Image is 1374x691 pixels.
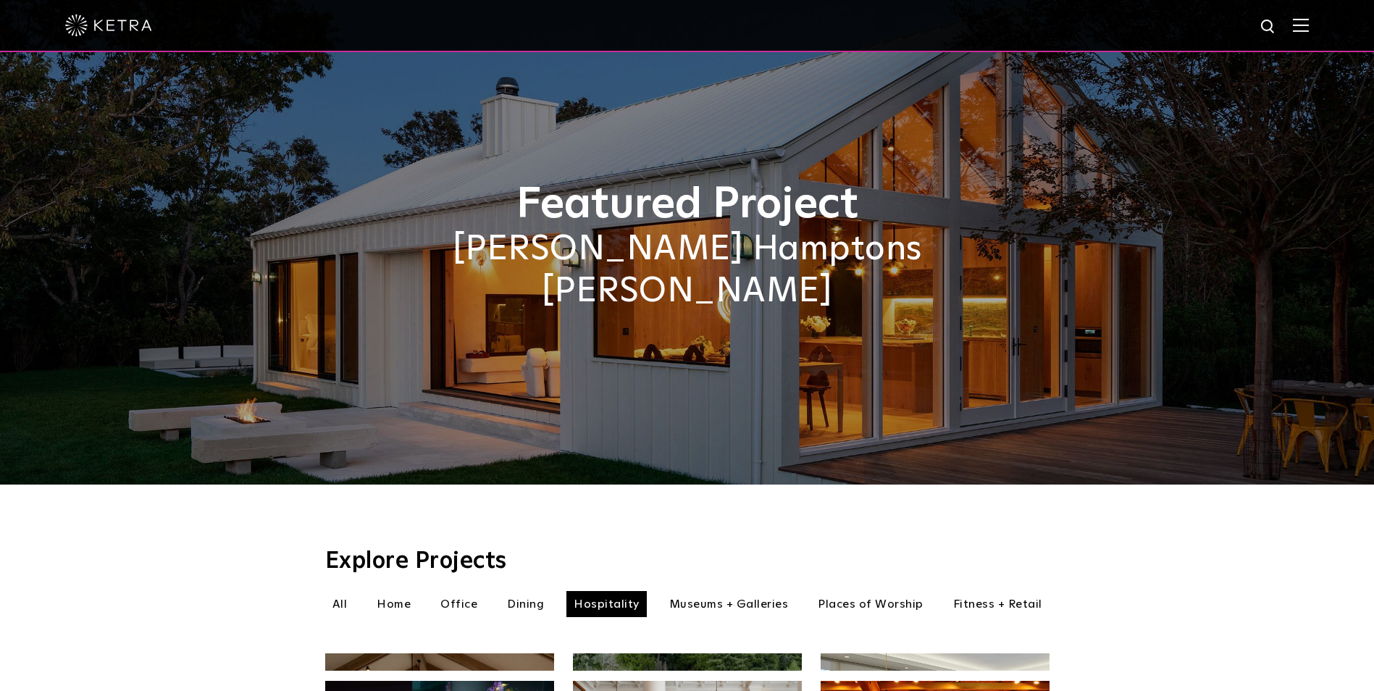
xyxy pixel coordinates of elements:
li: Office [433,591,485,617]
li: All [325,591,355,617]
h3: Explore Projects [325,550,1050,573]
h1: Featured Project [325,181,1050,229]
li: Hospitality [566,591,647,617]
li: Museums + Galleries [662,591,796,617]
li: Home [369,591,418,617]
img: search icon [1260,18,1278,36]
img: ketra-logo-2019-white [65,14,152,36]
li: Places of Worship [810,591,931,617]
h2: [PERSON_NAME] Hamptons [PERSON_NAME] [325,229,1050,312]
li: Dining [500,591,551,617]
img: Hamburger%20Nav.svg [1293,18,1309,32]
li: Fitness + Retail [946,591,1050,617]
